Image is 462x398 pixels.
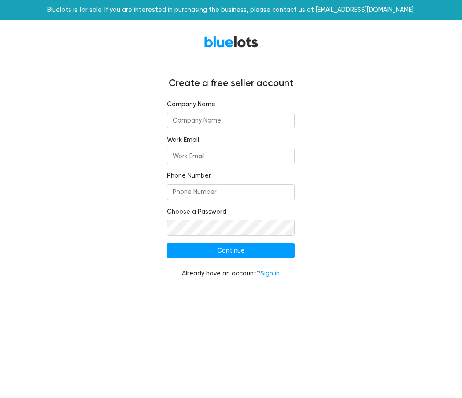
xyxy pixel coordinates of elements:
[167,171,211,181] label: Phone Number
[167,184,295,200] input: Phone Number
[167,113,295,129] input: Company Name
[260,270,280,277] a: Sign in
[204,35,259,48] a: BlueLots
[167,207,226,217] label: Choose a Password
[167,243,295,259] input: Continue
[167,269,295,279] div: Already have an account?
[167,135,199,145] label: Work Email
[167,149,295,164] input: Work Email
[26,78,436,89] h4: Create a free seller account
[167,100,215,109] label: Company Name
